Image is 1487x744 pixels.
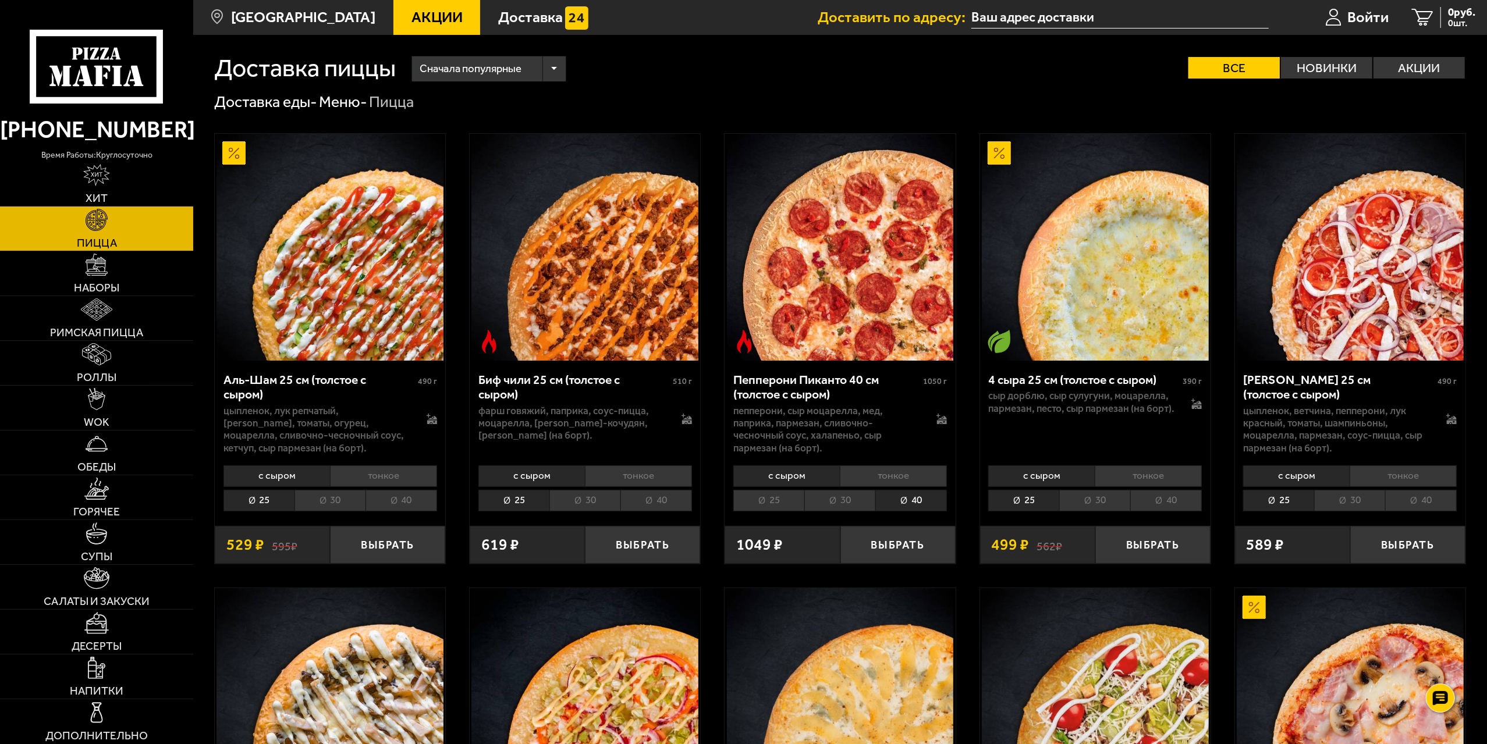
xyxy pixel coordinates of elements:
[733,405,921,454] p: пепперони, сыр Моцарелла, мед, паприка, пармезан, сливочно-чесночный соус, халапеньо, сыр пармеза...
[471,134,698,361] img: Биф чили 25 см (толстое с сыром)
[982,134,1209,361] img: 4 сыра 25 см (толстое с сыром)
[988,390,1176,415] p: сыр дорблю, сыр сулугуни, моцарелла, пармезан, песто, сыр пармезан (на борт).
[840,465,947,487] li: тонкое
[478,490,549,511] li: 25
[971,7,1269,29] input: Ваш адрес доставки
[565,6,588,30] img: 15daf4d41897b9f0e9f617042186c801.svg
[1095,526,1211,564] button: Выбрать
[1243,596,1266,619] img: Акционный
[620,490,692,511] li: 40
[411,10,463,25] span: Акции
[420,54,521,84] span: Сначала популярные
[1448,19,1475,28] span: 0 шт.
[733,372,920,402] div: Пепперони Пиканто 40 см (толстое с сыром)
[70,685,123,696] span: Напитки
[223,405,411,454] p: цыпленок, лук репчатый, [PERSON_NAME], томаты, огурец, моцарелла, сливочно-чесночный соус, кетчуп...
[727,134,954,361] img: Пепперони Пиканто 40 см (толстое с сыром)
[223,490,294,511] li: 25
[1385,490,1457,511] li: 40
[418,376,437,386] span: 490 г
[226,537,264,553] span: 529 ₽
[549,490,620,511] li: 30
[1314,490,1385,511] li: 30
[1243,490,1314,511] li: 25
[673,376,692,386] span: 510 г
[923,376,947,386] span: 1050 г
[217,134,443,361] img: Аль-Шам 25 см (толстое с сыром)
[272,537,297,553] s: 595 ₽
[736,537,783,553] span: 1049 ₽
[980,134,1211,361] a: АкционныйВегетарианское блюдо4 сыра 25 см (толстое с сыром)
[214,92,317,111] a: Доставка еды-
[1243,372,1435,402] div: [PERSON_NAME] 25 см (толстое с сыром)
[585,465,692,487] li: тонкое
[988,465,1095,487] li: с сыром
[45,730,148,741] span: Дополнительно
[369,92,414,112] div: Пицца
[733,465,840,487] li: с сыром
[223,465,330,487] li: с сыром
[319,92,367,111] a: Меню-
[498,10,563,25] span: Доставка
[84,417,109,428] span: WOK
[1281,57,1372,79] label: Новинки
[478,330,501,353] img: Острое блюдо
[988,330,1011,353] img: Вегетарианское блюдо
[1438,376,1457,386] span: 490 г
[804,490,875,511] li: 30
[77,372,116,383] span: Роллы
[1188,57,1280,79] label: Все
[1095,465,1202,487] li: тонкое
[1350,465,1457,487] li: тонкое
[1243,405,1431,454] p: цыпленок, ветчина, пепперони, лук красный, томаты, шампиньоны, моцарелла, пармезан, соус-пицца, с...
[223,372,415,402] div: Аль-Шам 25 см (толстое с сыром)
[1237,134,1464,361] img: Петровская 25 см (толстое с сыром)
[818,10,971,25] span: Доставить по адресу:
[214,56,396,81] h1: Доставка пиццы
[1243,465,1350,487] li: с сыром
[44,596,150,607] span: Салаты и закуски
[1059,490,1130,511] li: 30
[1448,7,1475,18] span: 0 руб.
[1374,57,1465,79] label: Акции
[74,282,119,293] span: Наборы
[988,372,1180,387] div: 4 сыра 25 см (толстое с сыром)
[470,134,700,361] a: Острое блюдоБиф чили 25 см (толстое с сыром)
[231,10,375,25] span: [GEOGRAPHIC_DATA]
[330,465,437,487] li: тонкое
[478,405,666,442] p: фарш говяжий, паприка, соус-пицца, моцарелла, [PERSON_NAME]-кочудян, [PERSON_NAME] (на борт).
[1347,10,1389,25] span: Войти
[733,330,756,353] img: Острое блюдо
[294,490,365,511] li: 30
[1246,537,1284,553] span: 589 ₽
[991,537,1029,553] span: 499 ₽
[478,372,670,402] div: Биф чили 25 см (толстое с сыром)
[215,134,445,361] a: АкционныйАль-Шам 25 см (толстое с сыром)
[733,490,804,511] li: 25
[73,506,120,517] span: Горячее
[81,551,112,562] span: Супы
[72,640,122,652] span: Десерты
[988,141,1011,165] img: Акционный
[1130,490,1202,511] li: 40
[86,193,108,204] span: Хит
[481,537,519,553] span: 619 ₽
[77,461,116,472] span: Обеды
[77,237,117,248] span: Пицца
[875,490,947,511] li: 40
[1183,376,1202,386] span: 390 г
[1350,526,1465,564] button: Выбрать
[840,526,956,564] button: Выбрать
[50,327,143,338] span: Римская пицца
[1037,537,1062,553] s: 562 ₽
[330,526,445,564] button: Выбрать
[365,490,437,511] li: 40
[478,465,585,487] li: с сыром
[222,141,246,165] img: Акционный
[725,134,955,361] a: Острое блюдоПепперони Пиканто 40 см (толстое с сыром)
[1235,134,1465,361] a: Петровская 25 см (толстое с сыром)
[585,526,700,564] button: Выбрать
[988,490,1059,511] li: 25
